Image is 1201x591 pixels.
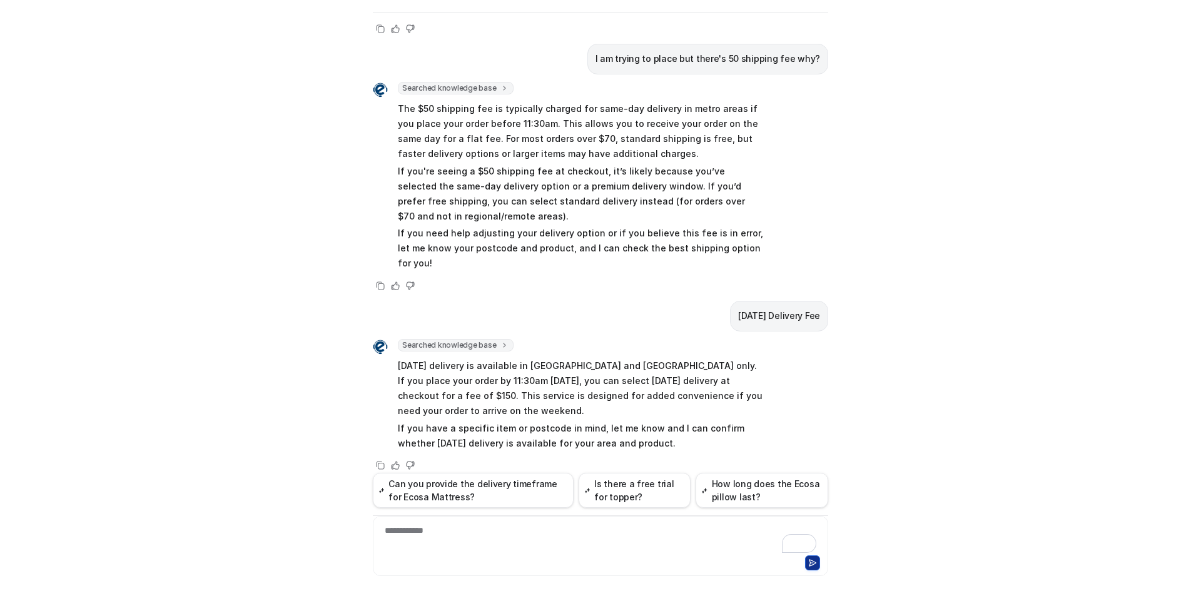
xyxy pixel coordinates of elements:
span: Searched knowledge base [398,339,514,351]
img: Widget [373,340,388,355]
img: Widget [373,83,388,98]
button: How long does the Ecosa pillow last? [696,473,828,508]
span: Searched knowledge base [398,82,514,94]
p: If you're seeing a $50 shipping fee at checkout, it’s likely because you’ve selected the same-day... [398,164,764,224]
div: To enrich screen reader interactions, please activate Accessibility in Grammarly extension settings [376,524,825,553]
button: Is there a free trial for topper? [579,473,691,508]
p: If you have a specific item or postcode in mind, let me know and I can confirm whether [DATE] del... [398,421,764,451]
p: [DATE] Delivery Fee [738,308,820,323]
button: Can you provide the delivery timeframe for Ecosa Mattress? [373,473,574,508]
p: [DATE] delivery is available in [GEOGRAPHIC_DATA] and [GEOGRAPHIC_DATA] only. If you place your o... [398,358,764,418]
p: The $50 shipping fee is typically charged for same-day delivery in metro areas if you place your ... [398,101,764,161]
p: I am trying to place but there's 50 shipping fee why? [595,51,820,66]
p: If you need help adjusting your delivery option or if you believe this fee is in error, let me kn... [398,226,764,271]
